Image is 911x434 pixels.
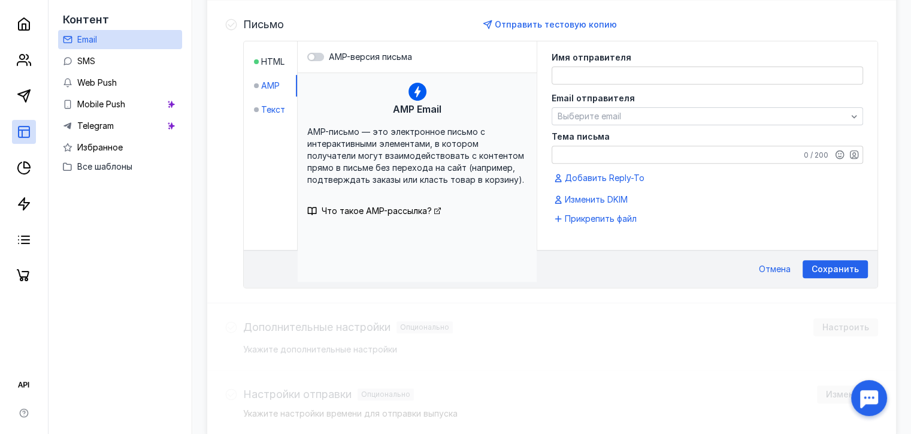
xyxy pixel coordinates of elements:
[58,52,182,71] a: SMS
[307,126,524,185] span: AMP-письмо — это электронное письмо с интерактивными элементами, в котором получатели могут взаим...
[63,13,109,26] span: Контент
[552,107,863,125] button: Выберите email
[804,150,828,160] div: 0 / 200
[552,53,631,62] span: Имя отправителя
[58,73,182,92] a: Web Push
[77,34,97,44] span: Email
[558,111,621,121] span: Выберите email
[77,142,123,152] span: Избранное
[753,260,797,278] button: Отмена
[58,95,182,114] a: Mobile Push
[58,138,182,157] a: Избранное
[552,94,635,103] span: Email отправителя
[329,52,412,62] span: AMP-версия письма
[77,56,95,66] span: SMS
[552,132,610,141] span: Тема письма
[322,206,432,216] span: Что такое AMP-рассылка?
[552,171,649,185] button: Добавить Reply-To
[58,30,182,49] a: Email
[552,212,641,226] button: Прикрепить файл
[77,120,114,131] span: Telegram
[759,264,791,275] span: Отмена
[77,99,125,109] span: Mobile Push
[565,213,637,225] span: Прикрепить файл
[58,116,182,135] a: Telegram
[261,56,285,68] span: HTML
[565,172,644,184] span: Добавить Reply-To
[77,77,117,88] span: Web Push
[812,264,859,275] span: Сохранить
[261,80,280,92] span: AMP
[479,16,623,34] button: Отправить тестовую копию
[77,161,132,171] span: Все шаблоны
[261,104,285,116] span: Текст
[803,260,868,278] button: Сохранить
[552,192,632,207] button: Изменить DKIM
[495,19,617,29] span: Отправить тестовую копию
[243,19,284,31] h4: Письмо
[565,194,628,206] span: Изменить DKIM
[63,157,177,176] button: Все шаблоны
[322,205,441,217] a: Что такое AMP-рассылка?
[393,102,441,116] span: AMP Email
